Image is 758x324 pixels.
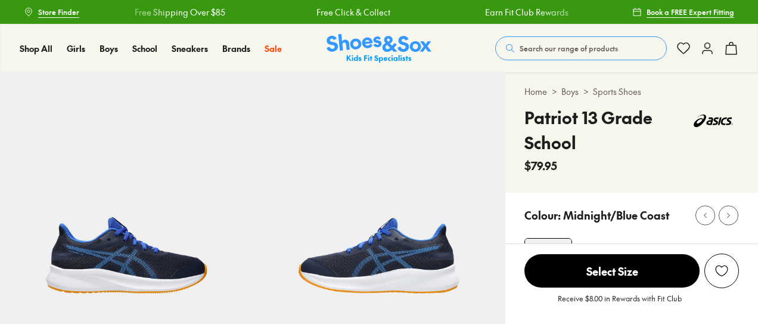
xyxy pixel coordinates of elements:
[20,42,52,54] span: Shop All
[20,42,52,55] a: Shop All
[524,254,700,288] button: Select Size
[135,6,225,18] a: Free Shipping Over $85
[558,293,682,314] p: Receive $8.00 in Rewards with Fit Club
[100,42,118,54] span: Boys
[38,7,79,17] span: Store Finder
[327,34,431,63] img: SNS_Logo_Responsive.svg
[265,42,282,55] a: Sale
[495,36,667,60] button: Search our range of products
[222,42,250,54] span: Brands
[316,6,390,18] a: Free Click & Collect
[172,42,208,55] a: Sneakers
[520,43,618,54] span: Search our range of products
[704,254,739,288] button: Add to Wishlist
[524,158,557,174] span: $79.95
[563,207,669,223] p: Midnight/Blue Coast
[67,42,85,55] a: Girls
[265,42,282,54] span: Sale
[525,239,571,285] img: 4-522349_1
[688,105,739,137] img: Vendor logo
[172,42,208,54] span: Sneakers
[524,254,700,288] span: Select Size
[24,1,79,23] a: Store Finder
[100,42,118,55] a: Boys
[132,42,157,55] a: School
[132,42,157,54] span: School
[593,85,641,98] a: Sports Shoes
[524,105,688,155] h4: Patriot 13 Grade School
[222,42,250,55] a: Brands
[524,85,547,98] a: Home
[484,6,568,18] a: Earn Fit Club Rewards
[561,85,579,98] a: Boys
[524,207,561,223] p: Colour:
[327,34,431,63] a: Shoes & Sox
[524,85,739,98] div: > >
[67,42,85,54] span: Girls
[632,1,734,23] a: Book a FREE Expert Fitting
[647,7,734,17] span: Book a FREE Expert Fitting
